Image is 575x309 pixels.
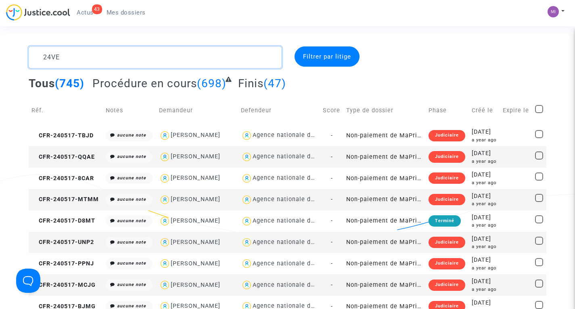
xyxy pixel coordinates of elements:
i: aucune note [117,197,146,202]
div: Agence nationale de l'habitat [253,153,341,160]
img: icon-user.svg [159,258,171,269]
img: icon-user.svg [159,279,171,291]
div: Judiciaire [429,194,465,205]
div: [DATE] [472,235,497,244]
div: Judiciaire [429,130,465,141]
i: aucune note [117,240,146,245]
div: [DATE] [472,256,497,265]
div: a year ago [472,265,497,271]
div: Agence nationale de l'habitat [253,132,341,139]
img: icon-user.svg [159,151,171,163]
td: Type de dossier [343,96,425,125]
img: icon-user.svg [241,258,253,269]
div: a year ago [472,243,497,250]
div: [PERSON_NAME] [171,217,220,224]
span: Procédure en cours [92,77,197,90]
td: Non-paiement de MaPrimeRenov' par l'ANAH (mandataire DRAPO) [343,146,425,168]
div: Judiciaire [429,280,465,291]
div: Judiciaire [429,151,465,162]
iframe: Help Scout Beacon - Open [16,269,40,293]
div: [PERSON_NAME] [171,196,220,203]
div: Judiciaire [429,237,465,248]
td: Notes [103,96,156,125]
img: icon-user.svg [241,172,253,184]
div: Terminé [429,215,461,227]
span: CFR-240517-MTMM [31,196,99,203]
span: - [331,175,333,182]
div: [DATE] [472,149,497,158]
a: 43Actus [70,6,100,19]
td: Defendeur [238,96,320,125]
td: Non-paiement de MaPrimeRenov' par l'ANAH (mandataire DRAPO) [343,274,425,296]
span: CFR-240517-UNP2 [31,239,94,246]
img: 73adda73793dbbda753bb9bae147f33f [548,6,559,17]
div: Judiciaire [429,258,465,269]
img: jc-logo.svg [6,4,70,21]
img: icon-user.svg [159,194,171,206]
i: aucune note [117,132,146,138]
div: a year ago [472,179,497,186]
span: - [331,217,333,224]
div: [PERSON_NAME] [171,132,220,139]
i: aucune note [117,154,146,159]
div: [PERSON_NAME] [171,282,220,288]
div: Judiciaire [429,172,465,184]
td: Réf. [29,96,103,125]
i: aucune note [117,261,146,266]
td: Non-paiement de MaPrimeRenov' par l'ANAH (mandataire DRAPO) [343,232,425,253]
div: Agence nationale de l'habitat [253,282,341,288]
div: a year ago [472,200,497,207]
img: icon-user.svg [241,194,253,206]
div: a year ago [472,158,497,165]
div: Agence nationale de l'habitat [253,196,341,203]
div: [PERSON_NAME] [171,174,220,181]
span: CFR-240517-PPNJ [31,260,94,267]
img: icon-user.svg [159,130,171,141]
div: [DATE] [472,298,497,307]
td: Phase [426,96,469,125]
div: a year ago [472,137,497,143]
i: aucune note [117,218,146,223]
img: icon-user.svg [241,151,253,163]
span: CFR-240517-TBJD [31,132,94,139]
td: Score [320,96,343,125]
div: [DATE] [472,128,497,137]
img: icon-user.svg [159,215,171,227]
img: icon-user.svg [241,237,253,248]
span: Tous [29,77,55,90]
span: (698) [197,77,226,90]
span: CFR-240517-8CAR [31,175,94,182]
img: icon-user.svg [241,215,253,227]
div: 43 [92,4,102,14]
span: - [331,239,333,246]
span: - [331,132,333,139]
td: Non-paiement de MaPrimeRenov' par l'ANAH (mandataire DRAPO) [343,168,425,189]
span: - [331,196,333,203]
div: a year ago [472,222,497,229]
div: Agence nationale de l'habitat [253,260,341,267]
img: icon-user.svg [241,279,253,291]
td: Expire le [500,96,532,125]
span: CFR-240517-MCJG [31,282,96,288]
div: [PERSON_NAME] [171,260,220,267]
img: icon-user.svg [159,172,171,184]
img: icon-user.svg [241,130,253,141]
span: CFR-240517-D8MT [31,217,95,224]
td: Non-paiement de MaPrimeRenov' par l'ANAH (mandataire DRAPO) [343,189,425,210]
span: (47) [263,77,286,90]
div: Agence nationale de l'habitat [253,217,341,224]
i: aucune note [117,175,146,181]
td: Créé le [469,96,500,125]
div: [DATE] [472,277,497,286]
span: - [331,260,333,267]
span: - [331,282,333,288]
span: Finis [238,77,263,90]
span: Mes dossiers [107,9,146,16]
span: Actus [77,9,94,16]
img: icon-user.svg [159,237,171,248]
i: aucune note [117,282,146,287]
div: [DATE] [472,192,497,201]
div: a year ago [472,286,497,293]
span: (745) [55,77,84,90]
span: Filtrer par litige [303,53,351,60]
